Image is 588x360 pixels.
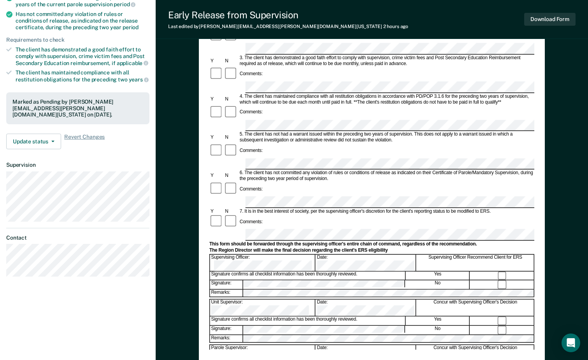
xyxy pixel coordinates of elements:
div: Date: [316,300,416,316]
div: N [224,173,238,179]
div: Yes [406,317,470,325]
div: N [224,96,238,102]
span: Revert Changes [64,134,105,149]
span: 2 hours ago [383,24,409,29]
span: period [114,1,135,7]
div: Comments: [239,186,264,192]
div: Marked as Pending by [PERSON_NAME][EMAIL_ADDRESS][PERSON_NAME][DOMAIN_NAME][US_STATE] on [DATE]. [12,99,143,118]
div: 3. The client has demonstrated a good faith effort to comply with supervision, crime victim fees ... [239,55,534,67]
div: Remarks: [210,290,244,297]
div: The client has demonstrated a good faith effort to comply with supervision, crime victim fees and... [16,46,149,66]
button: Download Form [524,13,576,26]
div: Comments: [239,109,264,115]
div: Signature confirms all checklist information has been thoroughly reviewed. [210,317,405,325]
div: This form should be forwarded through the supervising officer's entire chain of command, regardle... [209,241,534,247]
div: Remarks: [210,335,244,342]
div: Unit Supervisor: [210,300,316,316]
div: Requirements to check [6,37,149,43]
div: Signature: [210,281,243,289]
div: No [406,281,470,289]
div: Open Intercom Messenger [562,334,580,352]
div: Comments: [239,71,264,77]
div: Y [209,208,224,214]
div: Supervising Officer Recommend Client for ERS [417,254,534,271]
div: Y [209,135,224,141]
div: Yes [406,271,470,280]
span: years [129,76,149,83]
div: 7. It is in the best interest of society, per the supervising officer's discretion for the client... [239,208,534,214]
div: Concur with Supervising Officer's Decision [417,300,534,316]
div: Signature: [210,326,243,334]
div: The Region Director will make the final decision regarding the client's ERS eligibility [209,247,534,253]
div: Comments: [239,219,264,225]
div: No [406,326,470,334]
div: N [224,208,238,214]
dt: Supervision [6,162,149,168]
div: N [224,58,238,64]
div: Y [209,96,224,102]
button: Update status [6,134,61,149]
div: Y [209,58,224,64]
div: Date: [316,254,416,271]
div: Comments: [239,148,264,154]
div: The client has maintained compliance with all restitution obligations for the preceding two [16,69,149,83]
div: 5. The client has not had a warrant issued within the preceding two years of supervision. This do... [239,132,534,143]
div: Last edited by [PERSON_NAME][EMAIL_ADDRESS][PERSON_NAME][DOMAIN_NAME][US_STATE] [168,24,408,29]
div: Supervising Officer: [210,254,316,271]
span: period [123,24,139,30]
div: Has not committed any violation of rules or conditions of release, as indicated on the release ce... [16,11,149,30]
div: N [224,135,238,141]
div: 4. The client has maintained compliance with all restitution obligations in accordance with PD/PO... [239,94,534,105]
div: 6. The client has not committed any violation of rules or conditions of release as indicated on t... [239,170,534,182]
div: Early Release from Supervision [168,9,408,21]
dt: Contact [6,235,149,241]
div: Y [209,173,224,179]
span: applicable [117,60,148,66]
div: Signature confirms all checklist information has been thoroughly reviewed. [210,271,405,280]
